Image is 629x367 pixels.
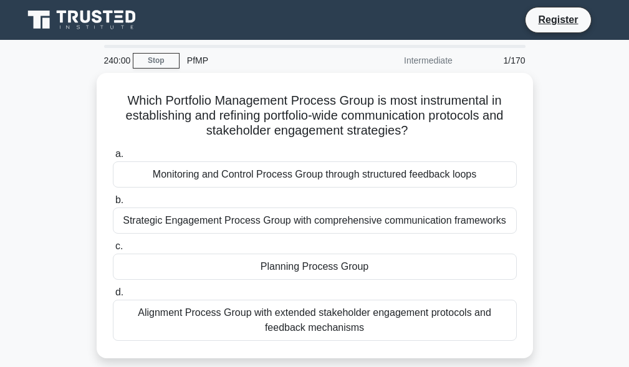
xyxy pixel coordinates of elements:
[351,48,460,73] div: Intermediate
[113,254,517,280] div: Planning Process Group
[115,148,123,159] span: a.
[112,93,518,139] h5: Which Portfolio Management Process Group is most instrumental in establishing and refining portfo...
[531,12,585,27] a: Register
[113,207,517,234] div: Strategic Engagement Process Group with comprehensive communication frameworks
[97,48,133,73] div: 240:00
[180,48,351,73] div: PfMP
[113,161,517,188] div: Monitoring and Control Process Group through structured feedback loops
[133,53,180,69] a: Stop
[115,241,123,251] span: c.
[115,287,123,297] span: d.
[115,194,123,205] span: b.
[460,48,533,73] div: 1/170
[113,300,517,341] div: Alignment Process Group with extended stakeholder engagement protocols and feedback mechanisms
